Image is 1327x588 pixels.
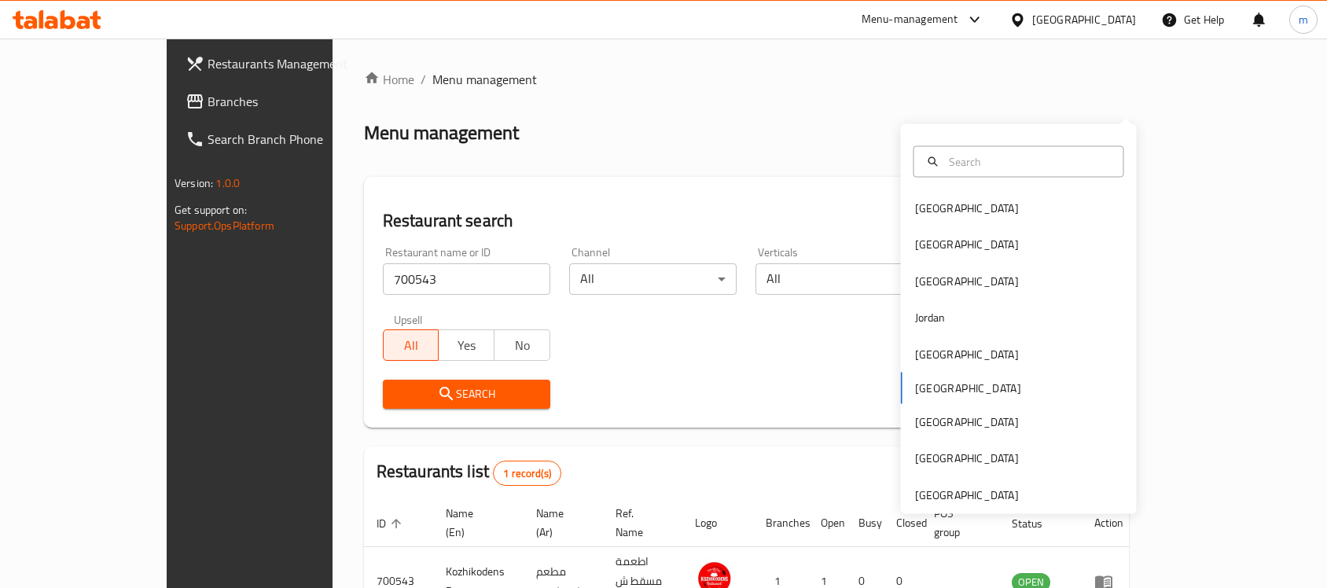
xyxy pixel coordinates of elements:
div: [GEOGRAPHIC_DATA] [915,272,1019,289]
th: Open [808,499,846,547]
div: [GEOGRAPHIC_DATA] [915,486,1019,503]
h2: Menu management [364,120,519,145]
div: [GEOGRAPHIC_DATA] [915,413,1019,431]
a: Restaurants Management [173,45,388,83]
li: / [421,70,426,89]
span: Branches [208,92,376,111]
button: All [383,329,439,361]
div: [GEOGRAPHIC_DATA] [915,450,1019,467]
span: 1.0.0 [215,173,240,193]
button: Yes [438,329,494,361]
th: Closed [884,499,921,547]
div: Menu-management [862,10,958,29]
input: Search for restaurant name or ID.. [383,263,550,295]
div: All [755,263,923,295]
label: Upsell [394,314,423,325]
a: Home [364,70,414,89]
span: ID [377,514,406,533]
span: Name (Ar) [536,504,584,542]
span: 1 record(s) [494,466,561,481]
th: Branches [753,499,808,547]
span: All [390,334,433,357]
span: Get support on: [175,200,247,220]
span: Name (En) [446,504,505,542]
span: Search [395,384,538,404]
span: Restaurants Management [208,54,376,73]
span: Yes [445,334,488,357]
a: Branches [173,83,388,120]
th: Logo [682,499,753,547]
div: [GEOGRAPHIC_DATA] [915,236,1019,253]
h2: Restaurant search [383,209,1110,233]
h2: Restaurants list [377,460,561,486]
span: No [501,334,544,357]
span: Search Branch Phone [208,130,376,149]
div: [GEOGRAPHIC_DATA] [1032,11,1136,28]
nav: breadcrumb [364,70,1129,89]
span: m [1299,11,1308,28]
span: POS group [934,504,980,542]
div: All [569,263,737,295]
span: Menu management [432,70,537,89]
span: Version: [175,173,213,193]
span: Ref. Name [616,504,663,542]
a: Search Branch Phone [173,120,388,158]
div: [GEOGRAPHIC_DATA] [915,345,1019,362]
span: Status [1012,514,1063,533]
button: Search [383,380,550,409]
div: Jordan [915,309,946,326]
th: Busy [846,499,884,547]
a: Support.OpsPlatform [175,215,274,236]
th: Action [1082,499,1136,547]
div: Total records count [493,461,561,486]
input: Search [943,153,1114,170]
button: No [494,329,550,361]
div: [GEOGRAPHIC_DATA] [915,200,1019,217]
